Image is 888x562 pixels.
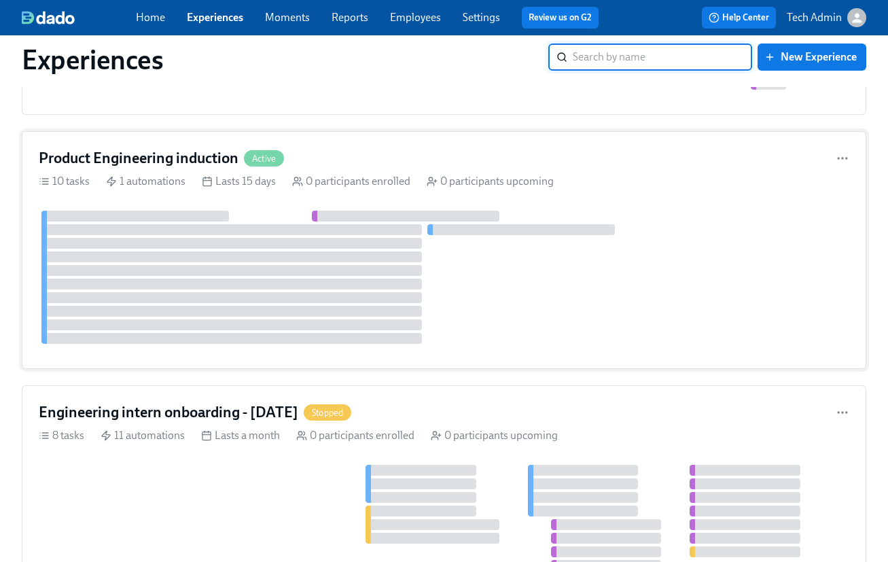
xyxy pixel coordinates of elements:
span: Active [244,154,284,164]
div: 8 tasks [39,428,84,443]
button: Tech Admin [787,8,866,27]
h4: Engineering intern onboarding - [DATE] [39,402,298,423]
img: dado [22,11,75,24]
a: Employees [390,11,441,24]
a: Settings [463,11,500,24]
div: 0 participants upcoming [431,428,558,443]
span: Help Center [709,11,769,24]
a: Home [136,11,165,24]
a: Reports [332,11,368,24]
button: New Experience [758,43,866,71]
div: 11 automations [101,428,185,443]
span: New Experience [767,50,857,64]
div: 10 tasks [39,174,90,189]
a: Moments [265,11,310,24]
span: Stopped [304,408,351,418]
div: 0 participants enrolled [296,428,414,443]
div: 1 automations [106,174,185,189]
input: Search by name [573,43,752,71]
a: Product Engineering inductionActive10 tasks 1 automations Lasts 15 days 0 participants enrolled 0... [22,131,866,369]
p: Tech Admin [787,10,842,25]
div: Lasts a month [201,428,280,443]
button: Review us on G2 [522,7,599,29]
div: Lasts 15 days [202,174,276,189]
div: 0 participants upcoming [427,174,554,189]
a: Experiences [187,11,243,24]
h1: Experiences [22,43,164,76]
a: dado [22,11,136,24]
div: 0 participants enrolled [292,174,410,189]
button: Help Center [702,7,776,29]
a: Review us on G2 [529,11,592,24]
h4: Product Engineering induction [39,148,238,169]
